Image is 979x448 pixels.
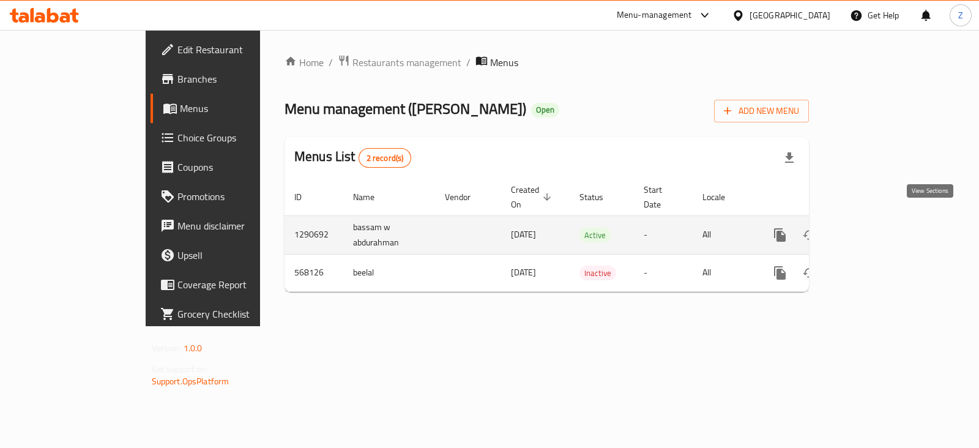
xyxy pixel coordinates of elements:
span: Open [531,105,559,115]
span: Choice Groups [177,130,299,145]
a: Menus [151,94,309,123]
a: Coupons [151,152,309,182]
span: Branches [177,72,299,86]
span: Grocery Checklist [177,307,299,321]
span: Add New Menu [724,103,799,119]
div: [GEOGRAPHIC_DATA] [750,9,830,22]
a: Upsell [151,241,309,270]
td: 568126 [285,254,343,291]
span: Menu management ( [PERSON_NAME] ) [285,95,526,122]
span: Created On [511,182,555,212]
button: more [765,258,795,288]
div: Menu-management [617,8,692,23]
span: Menus [180,101,299,116]
a: Promotions [151,182,309,211]
span: Active [579,228,611,242]
div: Export file [775,143,804,173]
span: 1.0.0 [184,340,203,356]
a: Grocery Checklist [151,299,309,329]
a: Edit Restaurant [151,35,309,64]
span: Coverage Report [177,277,299,292]
span: Z [958,9,963,22]
nav: breadcrumb [285,54,809,70]
td: - [634,215,693,254]
div: Total records count [359,148,412,168]
span: ID [294,190,318,204]
span: Status [579,190,619,204]
a: Menu disclaimer [151,211,309,241]
button: Change Status [795,220,824,250]
span: 2 record(s) [359,152,411,164]
span: Coupons [177,160,299,174]
button: Change Status [795,258,824,288]
span: Start Date [644,182,678,212]
span: Version: [152,340,182,356]
td: bassam w abdurahman [343,215,435,254]
a: Coverage Report [151,270,309,299]
td: All [693,254,756,291]
span: [DATE] [511,226,536,242]
span: Inactive [579,266,616,280]
span: Upsell [177,248,299,263]
td: 1290692 [285,215,343,254]
li: / [466,55,471,70]
span: Get support on: [152,361,208,377]
li: / [329,55,333,70]
span: Promotions [177,189,299,204]
th: Actions [756,179,893,216]
span: Vendor [445,190,486,204]
button: more [765,220,795,250]
span: [DATE] [511,264,536,280]
a: Support.OpsPlatform [152,373,229,389]
span: Restaurants management [352,55,461,70]
span: Edit Restaurant [177,42,299,57]
div: Open [531,103,559,118]
td: - [634,254,693,291]
td: beelal [343,254,435,291]
a: Choice Groups [151,123,309,152]
button: Add New Menu [714,100,809,122]
table: enhanced table [285,179,893,292]
td: All [693,215,756,254]
span: Menus [490,55,518,70]
span: Name [353,190,390,204]
a: Branches [151,64,309,94]
a: Restaurants management [338,54,461,70]
span: Menu disclaimer [177,218,299,233]
span: Locale [702,190,741,204]
h2: Menus List [294,147,411,168]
